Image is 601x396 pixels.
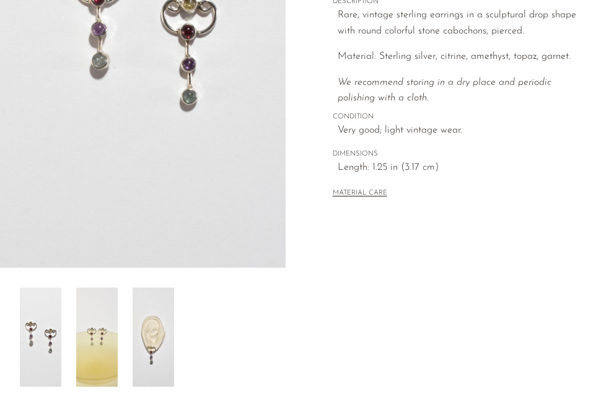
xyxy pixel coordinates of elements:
p: Material: Sterling silver, citrine, amethyst, topaz, garnet. [338,49,586,65]
p: Rare, vintage sterling earrings in a sculptural drop shape with round colorful stone cabochons, p... [338,7,586,39]
span: DIMENSIONS [333,149,586,160]
span: CONDITION [333,112,586,123]
img: Multi Stone Earrings [76,288,118,387]
i: We recommend storing in a dry place and periodic polishing with a cloth. [338,77,551,103]
button: MATERIAL CARE [333,189,387,198]
img: Multi Stone Earrings [133,288,174,387]
img: Multi Stone Earrings [20,288,61,387]
span: Length: 1.25 in (3.17 cm) [338,160,586,176]
span: Very good; light vintage wear. [338,123,586,139]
